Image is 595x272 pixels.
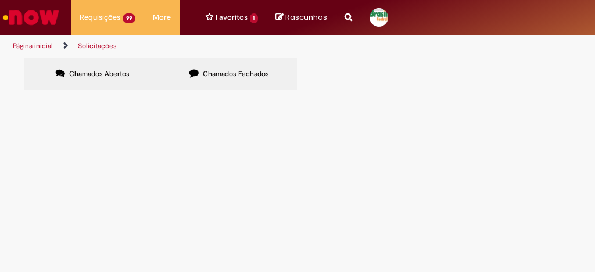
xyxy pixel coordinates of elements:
span: Favoritos [216,12,248,23]
a: No momento, sua lista de rascunhos tem 0 Itens [275,12,327,23]
ul: Trilhas de página [9,35,338,57]
span: Chamados Fechados [203,69,269,78]
span: 1 [250,13,259,23]
a: Página inicial [13,41,53,51]
img: ServiceNow [1,6,61,29]
span: More [153,12,171,23]
span: Requisições [80,12,120,23]
a: Solicitações [78,41,117,51]
span: 99 [123,13,135,23]
span: Rascunhos [285,12,327,23]
span: Chamados Abertos [69,69,130,78]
